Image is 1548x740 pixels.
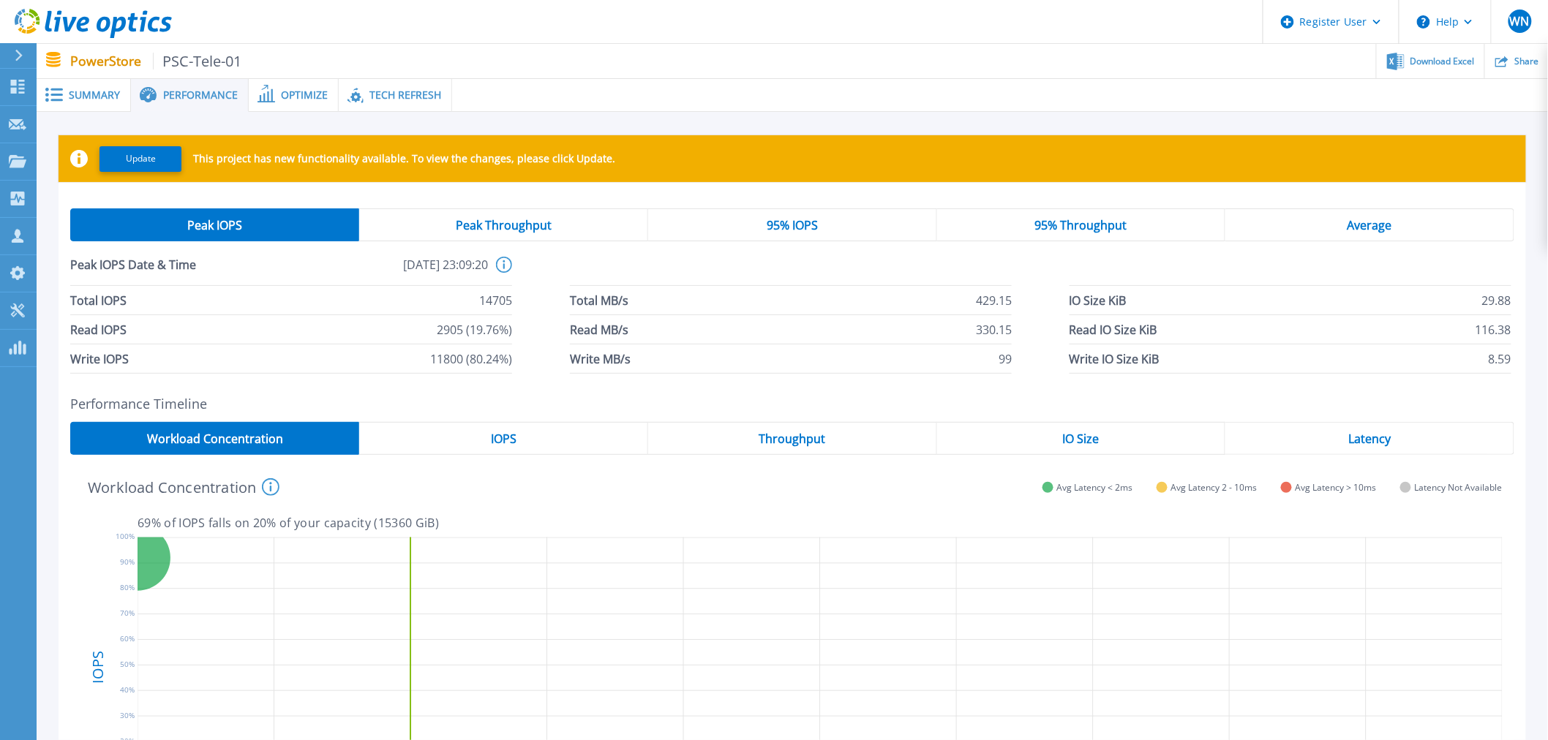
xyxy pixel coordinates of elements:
span: Peak IOPS Date & Time [70,257,279,285]
span: Read MB/s [570,315,628,344]
text: 30% [120,710,135,720]
span: [DATE] 23:09:20 [279,257,487,285]
span: PSC-Tele-01 [153,53,242,69]
span: Latency [1348,433,1391,445]
h4: Workload Concentration [88,478,279,496]
span: 99 [999,344,1012,373]
span: WN [1510,15,1530,27]
span: Avg Latency 2 - 10ms [1171,482,1258,493]
text: 60% [120,633,135,643]
span: 116.38 [1476,315,1511,344]
span: Read IO Size KiB [1070,315,1157,344]
span: Optimize [281,90,328,100]
span: Performance [163,90,238,100]
span: Summary [69,90,120,100]
text: 90% [120,556,135,567]
span: IO Size [1063,433,1100,445]
span: 2905 (19.76%) [437,315,512,344]
p: 69 % of IOPS falls on 20 % of your capacity ( 15360 GiB ) [138,516,1503,529]
span: Read IOPS [70,315,127,344]
span: 330.15 [976,315,1012,344]
span: 29.88 [1482,286,1511,314]
span: 95% IOPS [767,219,818,231]
h4: IOPS [91,612,105,722]
text: 80% [120,582,135,592]
span: Throughput [759,433,825,445]
span: Avg Latency < 2ms [1057,482,1133,493]
span: IOPS [491,433,516,445]
span: Average [1348,219,1392,231]
span: 14705 [479,286,512,314]
p: This project has new functionality available. To view the changes, please click Update. [193,153,615,165]
span: Write MB/s [570,344,631,373]
span: 8.59 [1489,344,1511,373]
span: 429.15 [976,286,1012,314]
p: PowerStore [70,53,242,69]
span: Latency Not Available [1415,482,1503,493]
text: 100% [116,531,135,541]
text: 40% [120,684,135,695]
button: Update [99,146,181,172]
h2: Performance Timeline [70,396,1514,412]
span: Total IOPS [70,286,127,314]
text: 50% [120,659,135,669]
span: 11800 (80.24%) [430,344,512,373]
span: Avg Latency > 10ms [1296,482,1377,493]
span: Share [1514,57,1538,66]
span: Workload Concentration [147,433,283,445]
text: 70% [120,608,135,618]
span: Write IOPS [70,344,129,373]
span: Peak IOPS [187,219,242,231]
span: IO Size KiB [1070,286,1127,314]
span: Download Excel [1410,57,1475,66]
span: Total MB/s [570,286,628,314]
span: Tech Refresh [369,90,441,100]
span: Write IO Size KiB [1070,344,1160,373]
span: Peak Throughput [456,219,552,231]
span: 95% Throughput [1035,219,1127,231]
